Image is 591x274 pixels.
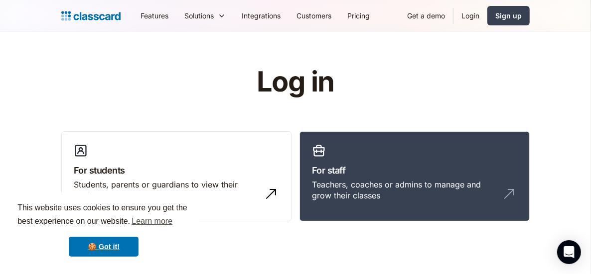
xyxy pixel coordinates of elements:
[289,4,339,27] a: Customers
[339,4,378,27] a: Pricing
[138,67,454,97] h1: Log in
[61,9,121,23] a: home
[234,4,289,27] a: Integrations
[133,4,176,27] a: Features
[61,131,292,222] a: For studentsStudents, parents or guardians to view their profile and manage bookings
[495,10,522,21] div: Sign up
[17,202,190,229] span: This website uses cookies to ensure you get the best experience on our website.
[299,131,530,222] a: For staffTeachers, coaches or admins to manage and grow their classes
[399,4,453,27] a: Get a demo
[69,237,139,257] a: dismiss cookie message
[312,164,517,177] h3: For staff
[8,192,199,266] div: cookieconsent
[74,179,259,201] div: Students, parents or guardians to view their profile and manage bookings
[184,10,214,21] div: Solutions
[130,214,174,229] a: learn more about cookies
[176,4,234,27] div: Solutions
[487,6,530,25] a: Sign up
[557,240,581,264] div: Open Intercom Messenger
[453,4,487,27] a: Login
[74,164,279,177] h3: For students
[312,179,497,201] div: Teachers, coaches or admins to manage and grow their classes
